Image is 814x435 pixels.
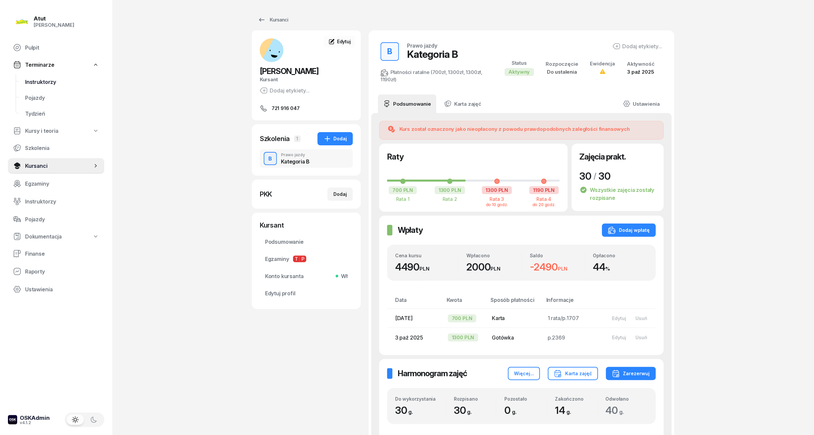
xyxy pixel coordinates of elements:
[20,74,104,90] a: Instruktorzy
[8,281,104,297] a: Ustawienia
[8,194,104,209] a: Instruktorzy
[598,170,611,182] span: 30
[454,396,496,402] div: Rozpisano
[34,16,74,21] div: Atut
[580,182,656,202] div: Wszystkie zajęcia zostały rozpisane
[395,396,446,402] div: Do wykorzystania
[399,125,630,133] div: Kurs został oznaczony jako nieopłacony z powodu prawdopodobnych zaległości finansowych
[272,104,300,112] span: 721 916 047
[627,69,655,75] div: 3 paź 2025
[481,202,513,207] div: do 10 godz.
[395,261,458,273] div: 4490
[300,256,306,262] span: P
[548,367,598,380] button: Karta zajęć
[467,409,472,415] small: g.
[448,314,476,322] div: 700 PLN
[294,135,301,142] span: 1
[260,134,290,143] div: Szkolenia
[20,421,50,425] div: v4.1.2
[264,152,277,165] button: B
[25,163,92,169] span: Kursanci
[398,368,467,379] h2: Harmonogram zajęć
[25,234,62,240] span: Dokumentacja
[387,152,404,162] h2: Raty
[566,409,571,415] small: g.
[528,196,560,202] div: Rata 4
[265,256,348,262] span: Egzaminy
[631,332,652,343] button: Usuń
[281,153,310,157] div: Prawo jazdy
[619,409,624,415] small: g.
[612,315,626,321] div: Edytuj
[8,246,104,262] a: Finanse
[8,211,104,227] a: Pojazdy
[395,334,423,341] span: 3 paź 2025
[8,40,104,55] a: Pulpit
[443,297,487,309] th: Kwota
[260,221,353,230] div: Kursant
[333,190,347,198] div: Dodaj
[8,124,104,138] a: Kursy i teoria
[548,334,565,341] span: p.2369
[631,313,652,324] button: Usuń
[505,68,534,76] div: Aktywny
[590,61,615,67] div: Ewidencja
[8,229,104,244] a: Dokumentacja
[260,104,353,112] a: 721 916 047
[260,268,353,284] a: Konto kursantaWł
[387,297,443,309] th: Data
[260,251,353,267] a: EgzaminyTP
[627,61,655,67] div: Aktywność
[593,253,648,258] div: Opłacono
[606,404,627,416] span: 40
[439,94,487,113] a: Karta zajęć
[613,42,662,50] button: Dodaj etykiety...
[612,335,626,340] div: Edytuj
[435,186,465,194] div: 1300 PLN
[395,253,458,258] div: Cena kursu
[635,335,647,340] div: Usuń
[409,409,413,415] small: g.
[454,404,475,416] span: 30
[605,266,610,272] small: %
[398,225,423,236] h2: Wpłaty
[378,94,436,113] a: Podsumowanie
[25,95,99,101] span: Pojazdy
[395,404,416,416] span: 30
[602,224,656,237] button: Dodaj wpłatę
[25,62,54,68] span: Terminarze
[8,176,104,192] a: Egzaminy
[482,186,512,194] div: 1300 PLN
[281,159,310,164] div: Kategoria B
[260,87,310,94] button: Dodaj etykiety...
[318,132,353,145] button: Dodaj
[618,94,665,113] a: Ustawienia
[504,404,547,416] div: 0
[258,16,288,24] div: Kursanci
[25,128,58,134] span: Kursy i teoria
[448,334,478,342] div: 1300 PLN
[608,226,650,234] div: Dodaj wpłatę
[34,22,74,28] div: [PERSON_NAME]
[323,135,347,143] div: Dodaj
[265,273,348,279] span: Konto kursanta
[467,261,522,273] div: 2000
[606,367,656,380] button: Zarezerwuj
[25,269,99,275] span: Raporty
[265,290,348,297] span: Edytuj profil
[25,199,99,205] span: Instruktorzy
[467,253,522,258] div: Wpłacono
[381,42,399,61] button: B
[514,370,534,378] div: Więcej...
[260,77,353,83] div: Kursant
[594,171,596,181] div: /
[558,266,568,272] small: PLN
[387,196,419,202] div: Rata 1
[8,158,104,174] a: Kursanci
[606,396,648,402] div: Odwołano
[260,285,353,301] a: Edytuj profil
[547,69,577,75] span: Do ustalenia
[381,69,489,83] div: Płatności ratalne (700zł, 1300zł, 1300zł, 1190zł)
[555,404,574,416] span: 14
[434,196,466,202] div: Rata 2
